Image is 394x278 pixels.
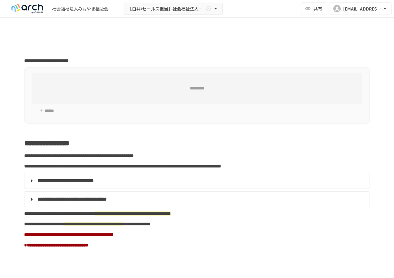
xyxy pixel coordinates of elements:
[52,6,108,12] div: 社会福祉法人みねやま福祉会
[343,5,382,13] div: [EMAIL_ADDRESS][DOMAIN_NAME]
[128,5,204,13] span: 【白井/セールス担当】社会福祉法人みねやま福祉会様_初期設定サポート
[301,2,327,15] button: 共有
[333,5,341,12] div: A
[313,5,322,12] span: 共有
[330,2,392,15] button: A[EMAIL_ADDRESS][DOMAIN_NAME]
[124,3,223,15] button: 【白井/セールス担当】社会福祉法人みねやま福祉会様_初期設定サポート
[7,4,47,14] img: logo-default@2x-9cf2c760.svg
